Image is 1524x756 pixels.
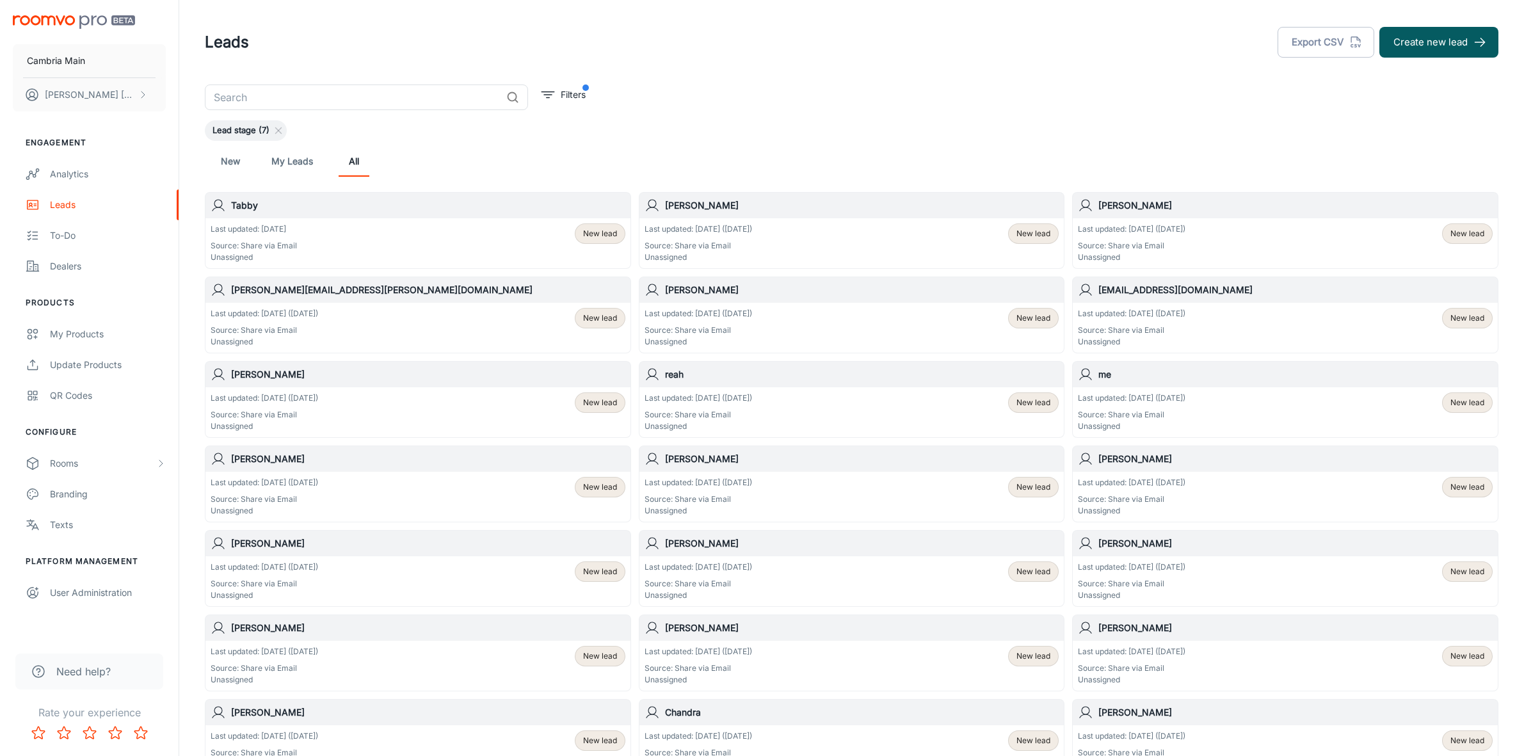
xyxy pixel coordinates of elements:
p: Last updated: [DATE] ([DATE]) [211,392,318,404]
h6: [PERSON_NAME] [1098,452,1493,466]
div: Analytics [50,167,166,181]
p: Source: Share via Email [645,663,752,674]
button: Cambria Main [13,44,166,77]
p: Source: Share via Email [211,663,318,674]
p: Unassigned [211,421,318,432]
span: New lead [1450,312,1484,324]
p: Unassigned [1078,252,1185,263]
h6: [PERSON_NAME] [231,536,625,551]
span: New lead [1016,650,1050,662]
span: New lead [583,228,617,239]
p: Last updated: [DATE] ([DATE]) [1078,392,1185,404]
div: My Products [50,327,166,341]
a: [PERSON_NAME]Last updated: [DATE] ([DATE])Source: Share via EmailUnassignedNew lead [205,446,631,522]
p: Unassigned [1078,674,1185,686]
h6: [PERSON_NAME][EMAIL_ADDRESS][PERSON_NAME][DOMAIN_NAME] [231,283,625,297]
h6: [PERSON_NAME] [231,621,625,635]
button: Create new lead [1379,27,1498,58]
p: Source: Share via Email [1078,325,1185,336]
button: Rate 1 star [26,720,51,746]
p: Source: Share via Email [1078,578,1185,590]
button: Rate 2 star [51,720,77,746]
a: [PERSON_NAME]Last updated: [DATE] ([DATE])Source: Share via EmailUnassignedNew lead [639,446,1065,522]
h1: Leads [205,31,249,54]
p: Last updated: [DATE] ([DATE]) [1078,477,1185,488]
p: Last updated: [DATE] ([DATE]) [645,730,752,742]
h6: Tabby [231,198,625,213]
span: Lead stage (7) [205,124,277,137]
p: Unassigned [1078,505,1185,517]
p: Unassigned [211,336,318,348]
p: Last updated: [DATE] [211,223,297,235]
p: Last updated: [DATE] ([DATE]) [1078,561,1185,573]
p: Source: Share via Email [645,578,752,590]
a: All [339,146,369,177]
p: Filters [561,88,586,102]
p: Source: Share via Email [645,325,752,336]
h6: [PERSON_NAME] [665,198,1059,213]
span: New lead [1016,481,1050,493]
span: New lead [1450,481,1484,493]
span: New lead [583,481,617,493]
span: New lead [1016,228,1050,239]
a: [PERSON_NAME]Last updated: [DATE] ([DATE])Source: Share via EmailUnassignedNew lead [1072,530,1498,607]
h6: me [1098,367,1493,382]
p: Source: Share via Email [1078,409,1185,421]
p: Last updated: [DATE] ([DATE]) [211,561,318,573]
h6: [EMAIL_ADDRESS][DOMAIN_NAME] [1098,283,1493,297]
p: Unassigned [211,505,318,517]
p: Source: Share via Email [211,240,297,252]
h6: [PERSON_NAME] [1098,621,1493,635]
a: TabbyLast updated: [DATE]Source: Share via EmailUnassignedNew lead [205,192,631,269]
p: Rate your experience [10,705,168,720]
p: Unassigned [645,590,752,601]
span: New lead [583,397,617,408]
span: New lead [1450,735,1484,746]
p: Unassigned [1078,421,1185,432]
h6: [PERSON_NAME] [231,452,625,466]
div: User Administration [50,586,166,600]
p: Last updated: [DATE] ([DATE]) [645,223,752,235]
h6: reah [665,367,1059,382]
p: Source: Share via Email [645,494,752,505]
a: meLast updated: [DATE] ([DATE])Source: Share via EmailUnassignedNew lead [1072,361,1498,438]
h6: [PERSON_NAME] [665,283,1059,297]
p: Last updated: [DATE] ([DATE]) [211,646,318,657]
p: Last updated: [DATE] ([DATE]) [645,561,752,573]
p: Last updated: [DATE] ([DATE]) [645,646,752,657]
h6: [PERSON_NAME] [1098,536,1493,551]
p: Unassigned [1078,590,1185,601]
a: My Leads [271,146,313,177]
button: filter [538,84,589,105]
span: New lead [1450,566,1484,577]
button: Rate 4 star [102,720,128,746]
a: New [215,146,246,177]
p: Source: Share via Email [211,578,318,590]
a: [EMAIL_ADDRESS][DOMAIN_NAME]Last updated: [DATE] ([DATE])Source: Share via EmailUnassignedNew lead [1072,277,1498,353]
div: Texts [50,518,166,532]
p: Last updated: [DATE] ([DATE]) [1078,223,1185,235]
span: New lead [1016,312,1050,324]
button: [PERSON_NAME] [PERSON_NAME] [13,78,166,111]
span: New lead [583,650,617,662]
h6: [PERSON_NAME] [665,452,1059,466]
div: QR Codes [50,389,166,403]
p: Unassigned [645,421,752,432]
button: Rate 3 star [77,720,102,746]
h6: Chandra [665,705,1059,720]
p: Last updated: [DATE] ([DATE]) [1078,646,1185,657]
span: New lead [583,312,617,324]
p: [PERSON_NAME] [PERSON_NAME] [45,88,135,102]
a: [PERSON_NAME]Last updated: [DATE] ([DATE])Source: Share via EmailUnassignedNew lead [639,192,1065,269]
p: Source: Share via Email [1078,240,1185,252]
p: Last updated: [DATE] ([DATE]) [211,308,318,319]
div: Update Products [50,358,166,372]
span: New lead [1450,397,1484,408]
p: Unassigned [211,252,297,263]
p: Last updated: [DATE] ([DATE]) [645,392,752,404]
div: Dealers [50,259,166,273]
h6: [PERSON_NAME] [1098,705,1493,720]
div: Leads [50,198,166,212]
span: New lead [1016,566,1050,577]
p: Last updated: [DATE] ([DATE]) [211,730,318,742]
